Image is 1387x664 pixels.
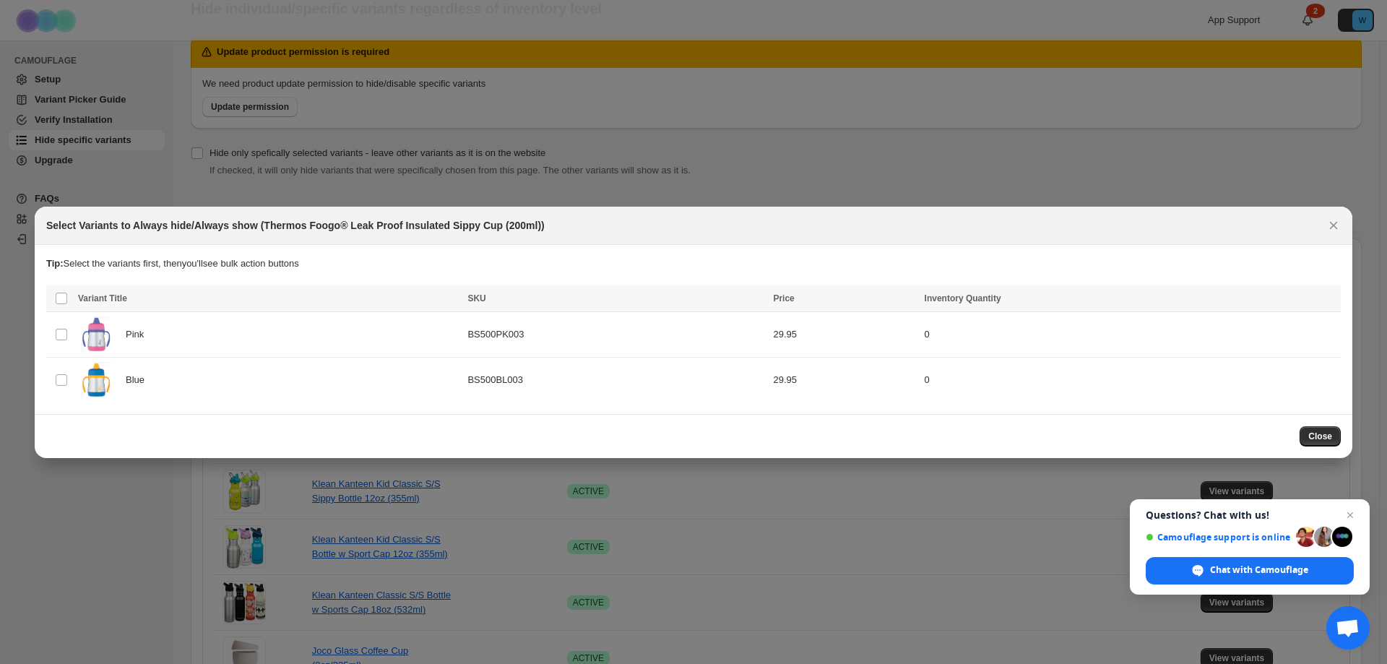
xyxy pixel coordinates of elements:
h2: Select Variants to Always hide/Always show (Thermos Foogo® Leak Proof Insulated Sippy Cup (200ml)) [46,218,545,233]
span: Blue [126,373,152,387]
span: Close [1308,431,1332,442]
p: Select the variants first, then you'll see bulk action buttons [46,256,1341,271]
button: Close [1300,426,1341,447]
td: 0 [920,357,1341,402]
button: Close [1323,215,1344,236]
span: Price [773,293,794,303]
span: Camouflage support is online [1146,532,1291,543]
img: Thermos-Foogo-Sippy-Pink.jpg [78,316,114,353]
td: 29.95 [769,357,920,402]
span: Pink [126,327,152,342]
img: Thermos-Foogo-Sippy-Blue.jpg [78,362,114,398]
td: 29.95 [769,311,920,357]
span: Inventory Quantity [925,293,1001,303]
div: Open chat [1326,606,1370,650]
div: Chat with Camouflage [1146,557,1354,585]
span: SKU [467,293,485,303]
span: Chat with Camouflage [1210,564,1308,577]
strong: Tip: [46,258,64,269]
td: BS500PK003 [463,311,769,357]
span: Questions? Chat with us! [1146,509,1354,521]
td: 0 [920,311,1341,357]
span: Variant Title [78,293,127,303]
td: BS500BL003 [463,357,769,402]
span: Close chat [1341,506,1359,524]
